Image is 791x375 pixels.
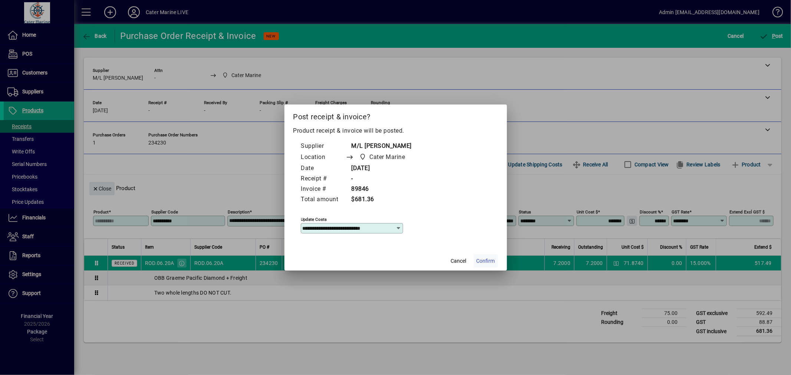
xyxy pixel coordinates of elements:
p: Product receipt & invoice will be posted. [293,126,498,135]
td: Receipt # [301,174,346,184]
h2: Post receipt & invoice? [284,104,507,126]
mat-label: Update costs [301,217,327,222]
td: 89846 [346,184,419,195]
td: Date [301,163,346,174]
td: Total amount [301,195,346,205]
button: Cancel [447,254,471,268]
span: Cater Marine [357,152,408,162]
td: - [346,174,419,184]
td: M/L [PERSON_NAME] [346,141,419,152]
td: Supplier [301,141,346,152]
td: Invoice # [301,184,346,195]
span: Cancel [451,257,467,265]
span: Cater Marine [370,153,405,162]
td: $681.36 [346,195,419,205]
td: Location [301,152,346,163]
span: Confirm [477,257,495,265]
td: [DATE] [346,163,419,174]
button: Confirm [474,254,498,268]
